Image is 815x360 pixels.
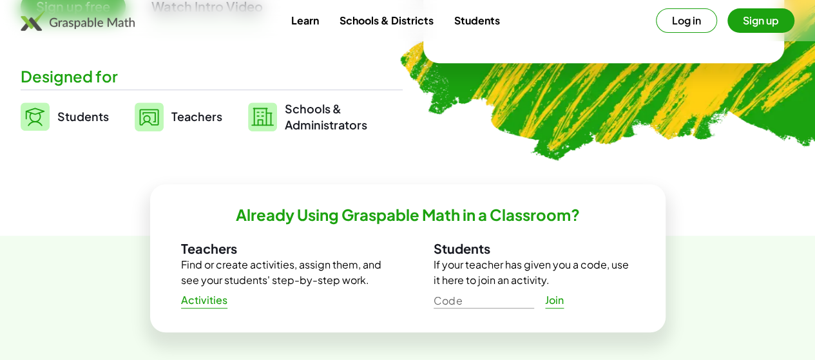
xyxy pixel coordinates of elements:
p: Find or create activities, assign them, and see your students' step-by-step work. [181,257,382,288]
span: Schools & Administrators [285,100,367,133]
p: If your teacher has given you a code, use it here to join an activity. [434,257,635,288]
a: Schools &Administrators [248,100,367,133]
a: Schools & Districts [329,8,443,32]
span: Students [57,109,109,124]
h2: Already Using Graspable Math in a Classroom? [236,205,580,225]
a: Teachers [135,100,222,133]
a: Activities [171,289,238,312]
a: Join [534,289,575,312]
a: Students [443,8,510,32]
img: svg%3e [21,102,50,131]
button: Sign up [727,8,794,33]
h3: Teachers [181,240,382,257]
img: svg%3e [248,102,277,131]
a: Students [21,100,109,133]
span: Join [545,294,564,307]
a: Learn [280,8,329,32]
img: svg%3e [135,102,164,131]
div: Designed for [21,66,403,87]
h3: Students [434,240,635,257]
span: Teachers [171,109,222,124]
span: Activities [181,294,228,307]
button: Log in [656,8,717,33]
